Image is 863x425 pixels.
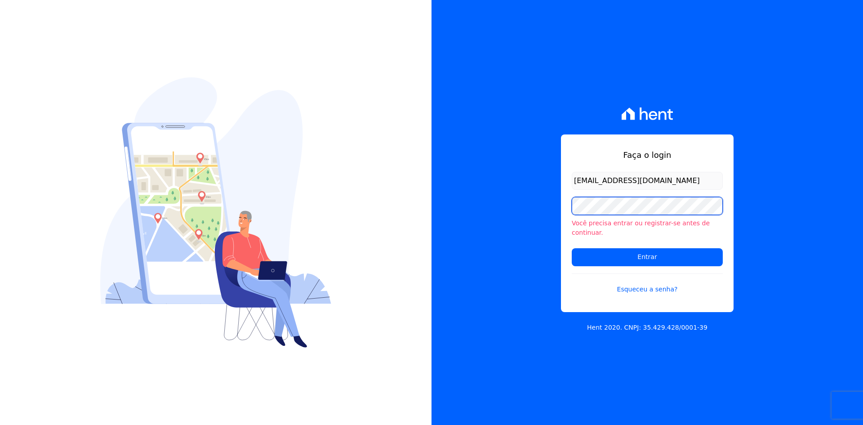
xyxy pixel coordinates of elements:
[587,323,707,332] p: Hent 2020. CNPJ: 35.429.428/0001-39
[572,219,723,237] li: Você precisa entrar ou registrar-se antes de continuar.
[572,273,723,294] a: Esqueceu a senha?
[100,77,331,348] img: Login
[572,149,723,161] h1: Faça o login
[572,248,723,266] input: Entrar
[572,172,723,190] input: Email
